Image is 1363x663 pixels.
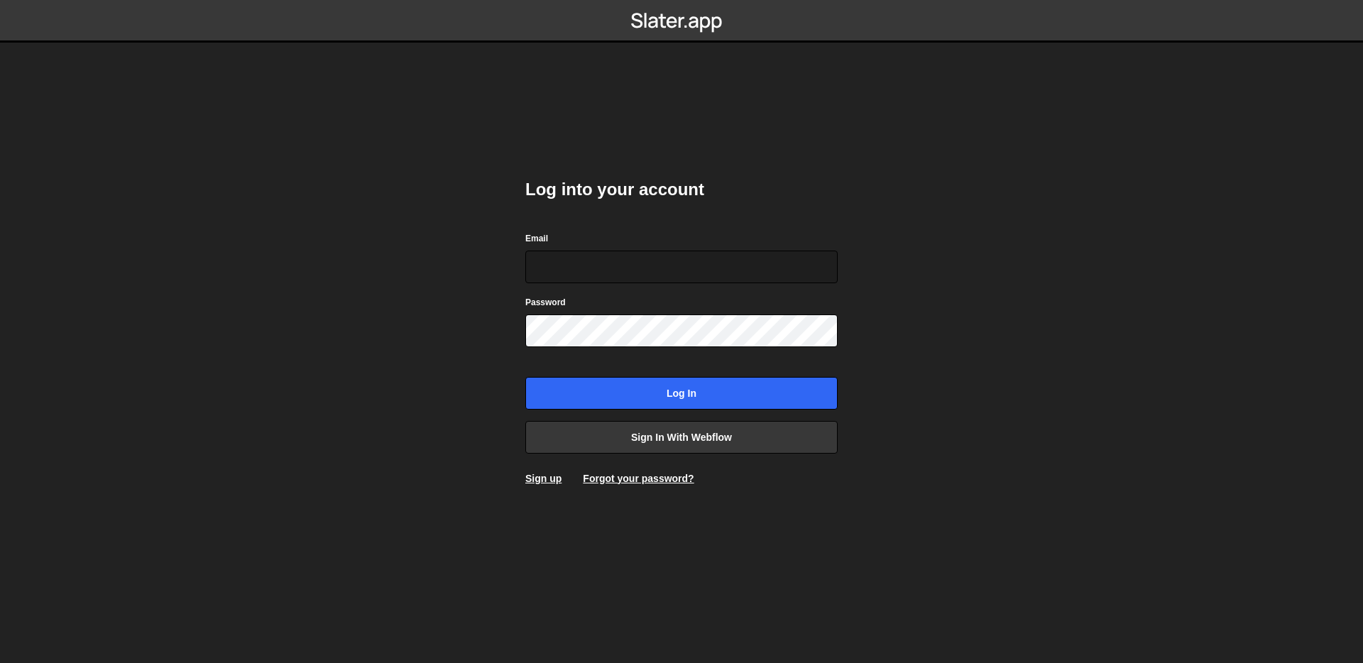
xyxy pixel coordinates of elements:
[525,377,838,410] input: Log in
[525,473,562,484] a: Sign up
[525,421,838,454] a: Sign in with Webflow
[525,178,838,201] h2: Log into your account
[583,473,694,484] a: Forgot your password?
[525,231,548,246] label: Email
[525,295,566,309] label: Password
